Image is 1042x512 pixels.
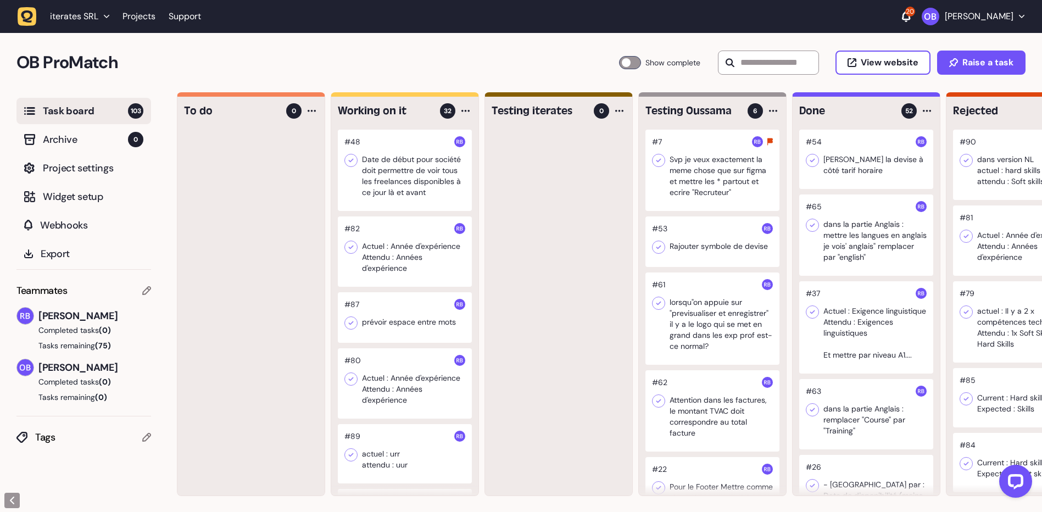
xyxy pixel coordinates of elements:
span: Raise a task [962,58,1013,67]
button: Webhooks [16,212,151,238]
button: Completed tasks(0) [16,376,142,387]
span: Archive [43,132,128,147]
span: Show complete [645,56,700,69]
img: Rodolphe Balay [762,377,773,388]
span: 0 [599,106,604,116]
span: (0) [99,377,111,387]
span: [PERSON_NAME] [38,360,151,375]
img: Rodolphe Balay [454,299,465,310]
span: Project settings [43,160,143,176]
h4: To do [184,103,278,119]
span: 6 [753,106,757,116]
img: Rodolphe Balay [916,201,927,212]
p: [PERSON_NAME] [945,11,1013,22]
img: Rodolphe Balay [916,136,927,147]
span: 0 [128,132,143,147]
span: Teammates [16,283,68,298]
h4: Working on it [338,103,432,119]
button: [PERSON_NAME] [922,8,1024,25]
span: [PERSON_NAME] [38,308,151,324]
img: Rodolphe Balay [762,279,773,290]
button: Project settings [16,155,151,181]
span: Webhooks [40,218,143,233]
img: Rodolphe Balay [454,223,465,234]
button: iterates SRL [18,7,116,26]
button: Widget setup [16,183,151,210]
img: Rodolphe Balay [916,386,927,397]
button: Tasks remaining(75) [16,340,151,351]
span: 52 [905,106,913,116]
img: Rodolphe Balay [454,431,465,442]
a: Projects [122,7,155,26]
button: Task board103 [16,98,151,124]
span: 103 [128,103,143,119]
span: Export [41,246,143,261]
span: (0) [95,392,107,402]
img: Rodolphe Balay [17,308,34,324]
h2: OB ProMatch [16,49,619,76]
span: Tags [35,430,142,445]
button: View website [835,51,930,75]
img: Rodolphe Balay [454,136,465,147]
span: Task board [43,103,128,119]
button: Completed tasks(0) [16,325,142,336]
a: Support [169,11,201,22]
button: Archive0 [16,126,151,153]
img: Rodolphe Balay [454,355,465,366]
img: Rodolphe Balay [762,464,773,475]
button: Tasks remaining(0) [16,392,151,403]
img: Oussama Bahassou [17,359,34,376]
span: (75) [95,341,111,350]
img: Rodolphe Balay [762,223,773,234]
span: (0) [99,325,111,335]
span: iterates SRL [50,11,98,22]
img: Oussama Bahassou [922,8,939,25]
h4: Testing iterates [492,103,586,119]
div: 20 [905,7,915,16]
button: Raise a task [937,51,1026,75]
span: 0 [292,106,296,116]
img: Rodolphe Balay [916,288,927,299]
h4: Testing Oussama [645,103,740,119]
span: View website [861,58,918,67]
button: Export [16,241,151,267]
span: 32 [444,106,452,116]
h4: Done [799,103,894,119]
span: Widget setup [43,189,143,204]
img: Rodolphe Balay [752,136,763,147]
iframe: LiveChat chat widget [990,460,1037,507]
